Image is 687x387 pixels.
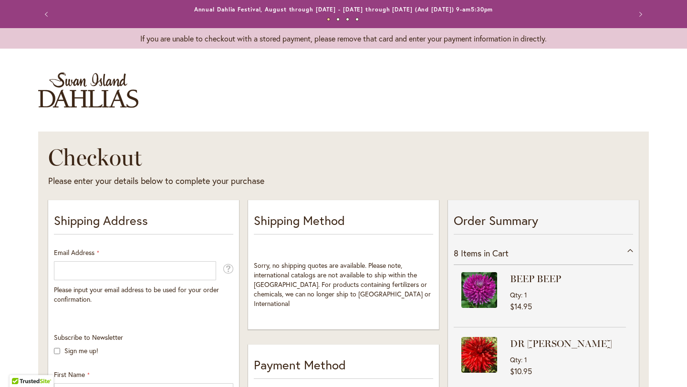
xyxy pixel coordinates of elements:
button: 3 of 4 [346,18,349,21]
div: Please enter your details below to complete your purchase [48,175,468,187]
iframe: Launch Accessibility Center [7,353,34,380]
span: Subscribe to Newsletter [54,333,123,342]
button: Previous [38,5,57,24]
img: DR LES [461,337,497,373]
button: Next [630,5,649,24]
span: First Name [54,370,85,379]
span: 8 [454,247,458,259]
span: $10.95 [510,366,532,376]
a: Annual Dahlia Festival, August through [DATE] - [DATE] through [DATE] (And [DATE]) 9-am5:30pm [194,6,493,13]
span: 1 [524,355,527,364]
span: Please input your email address to be used for your order confirmation. [54,285,219,304]
strong: BEEP BEEP [510,272,624,285]
h1: Checkout [48,143,468,172]
span: 1 [524,290,527,299]
strong: DR [PERSON_NAME] [510,337,624,350]
span: Items in Cart [461,247,509,259]
span: $14.95 [510,301,532,311]
p: Shipping Address [54,212,233,234]
p: If you are unable to checkout with a stored payment, please remove that card and enter your payme... [38,33,649,44]
a: store logo [38,72,138,108]
span: Email Address [54,248,94,257]
span: Sorry, no shipping quotes are available. Please note, international catalogs are not available to... [254,261,431,308]
p: Shipping Method [254,212,433,234]
div: Payment Method [254,356,433,379]
span: Qty [510,290,521,299]
img: BEEP BEEP [461,272,497,308]
span: Qty [510,355,521,364]
label: Sign me up! [64,346,98,355]
button: 1 of 4 [327,18,330,21]
button: 2 of 4 [336,18,340,21]
p: Order Summary [454,212,633,234]
button: 4 of 4 [355,18,359,21]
